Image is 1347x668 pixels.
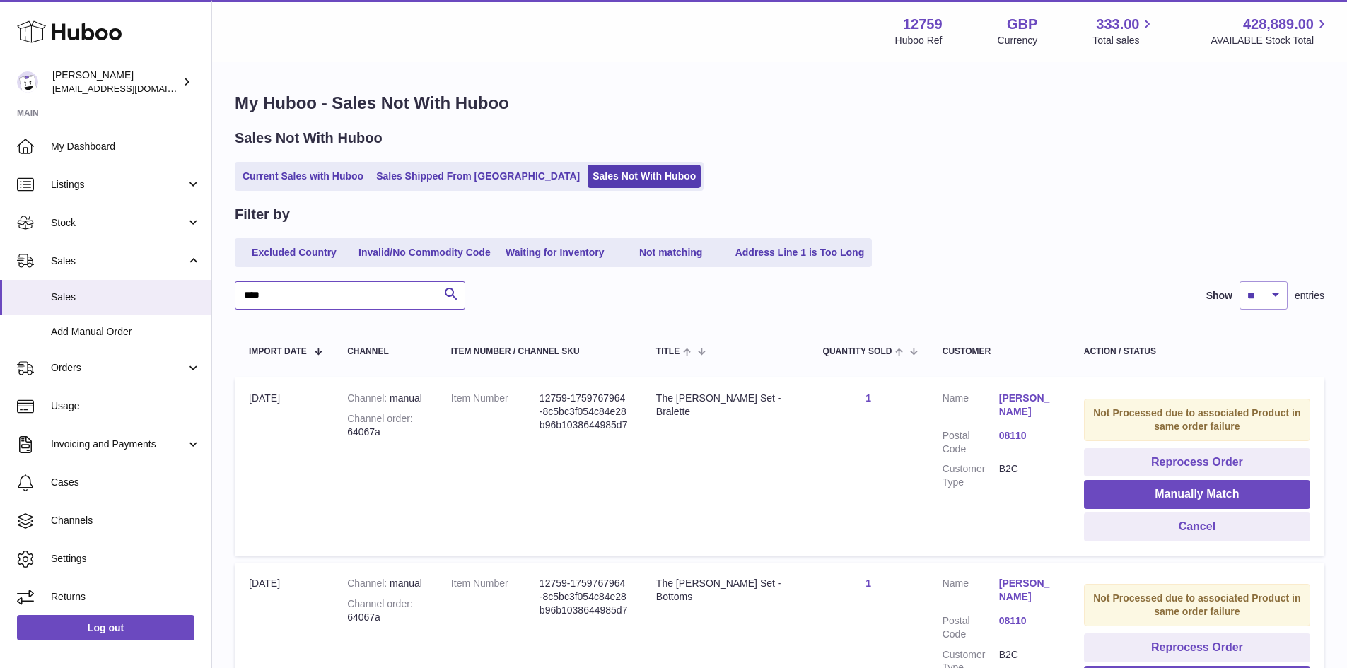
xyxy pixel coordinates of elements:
[903,15,943,34] strong: 12759
[51,291,201,304] span: Sales
[1092,15,1155,47] a: 333.00 Total sales
[943,462,999,489] dt: Customer Type
[347,598,413,609] strong: Channel order
[865,578,871,589] a: 1
[235,92,1324,115] h1: My Huboo - Sales Not With Huboo
[51,325,201,339] span: Add Manual Order
[943,429,999,456] dt: Postal Code
[943,577,999,607] dt: Name
[235,377,333,556] td: [DATE]
[51,514,201,527] span: Channels
[895,34,943,47] div: Huboo Ref
[588,165,701,188] a: Sales Not With Huboo
[451,347,628,356] div: Item Number / Channel SKU
[354,241,496,264] a: Invalid/No Commodity Code
[998,34,1038,47] div: Currency
[1295,289,1324,303] span: entries
[51,552,201,566] span: Settings
[823,347,892,356] span: Quantity Sold
[1084,347,1310,356] div: Action / Status
[540,577,628,617] dd: 12759-1759767964-8c5bc3f054c84e28b96b1038644985d7
[1007,15,1037,34] strong: GBP
[1084,512,1310,541] button: Cancel
[999,614,1056,628] a: 08110
[1211,15,1330,47] a: 428,889.00 AVAILABLE Stock Total
[347,347,423,356] div: Channel
[1084,633,1310,662] button: Reprocess Order
[17,615,194,640] a: Log out
[999,392,1056,418] a: [PERSON_NAME]
[347,392,390,404] strong: Channel
[51,361,186,375] span: Orders
[451,577,540,617] dt: Item Number
[51,590,201,604] span: Returns
[52,83,208,94] span: [EMAIL_ADDRESS][DOMAIN_NAME]
[999,462,1056,489] dd: B2C
[656,577,795,604] div: The [PERSON_NAME] Set - Bottoms
[865,392,871,404] a: 1
[238,165,368,188] a: Current Sales with Huboo
[347,413,413,424] strong: Channel order
[999,577,1056,604] a: [PERSON_NAME]
[17,71,38,93] img: internalAdmin-12759@internal.huboo.com
[1206,289,1232,303] label: Show
[347,577,423,590] div: manual
[235,205,290,224] h2: Filter by
[238,241,351,264] a: Excluded Country
[540,392,628,432] dd: 12759-1759767964-8c5bc3f054c84e28b96b1038644985d7
[1211,34,1330,47] span: AVAILABLE Stock Total
[51,140,201,153] span: My Dashboard
[1096,15,1139,34] span: 333.00
[51,476,201,489] span: Cases
[498,241,612,264] a: Waiting for Inventory
[943,347,1056,356] div: Customer
[1243,15,1314,34] span: 428,889.00
[614,241,728,264] a: Not matching
[1084,448,1310,477] button: Reprocess Order
[371,165,585,188] a: Sales Shipped From [GEOGRAPHIC_DATA]
[1084,480,1310,509] button: Manually Match
[52,69,180,95] div: [PERSON_NAME]
[730,241,870,264] a: Address Line 1 is Too Long
[51,438,186,451] span: Invoicing and Payments
[235,129,383,148] h2: Sales Not With Huboo
[943,614,999,641] dt: Postal Code
[943,392,999,422] dt: Name
[51,399,201,413] span: Usage
[1092,34,1155,47] span: Total sales
[1093,407,1300,432] strong: Not Processed due to associated Product in same order failure
[51,254,186,268] span: Sales
[51,178,186,192] span: Listings
[51,216,186,230] span: Stock
[347,392,423,405] div: manual
[347,412,423,439] div: 64067a
[347,597,423,624] div: 64067a
[347,578,390,589] strong: Channel
[1093,592,1300,617] strong: Not Processed due to associated Product in same order failure
[656,347,680,356] span: Title
[249,347,307,356] span: Import date
[656,392,795,418] div: The [PERSON_NAME] Set - Bralette
[451,392,540,432] dt: Item Number
[999,429,1056,443] a: 08110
